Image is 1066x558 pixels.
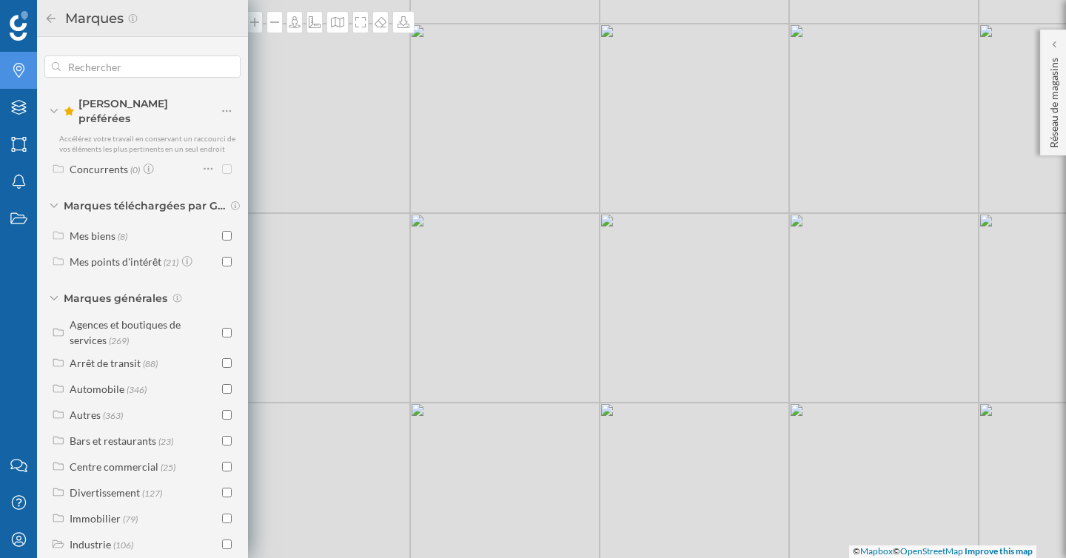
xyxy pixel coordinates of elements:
span: (25) [161,460,175,473]
div: Divertissement [70,486,140,499]
span: (363) [103,409,123,421]
div: Bars et restaurants [70,434,156,447]
div: Industrie [70,538,111,551]
img: Logo Geoblink [10,11,28,41]
div: © © [849,545,1036,558]
a: Mapbox [860,545,893,557]
span: (79) [123,512,138,525]
span: Accélérez votre travail en conservant un raccourci de vos éléments les plus pertinents en un seul... [59,134,235,153]
div: Centre commercial [70,460,158,473]
a: Improve this map [965,545,1033,557]
span: (346) [127,383,147,395]
span: (127) [142,486,162,499]
span: (0) [130,163,140,175]
span: (269) [109,334,129,346]
div: Agences et boutiques de services [70,318,181,346]
div: Automobile [70,383,124,395]
div: Autres [70,409,101,421]
span: Marques générales [64,291,167,306]
div: Mes biens [70,229,115,242]
span: (23) [158,434,173,447]
a: OpenStreetMap [900,545,963,557]
div: Mes points d'intérêt [70,255,161,268]
span: (21) [164,255,178,268]
span: Marques téléchargées par Geoblink [64,198,227,213]
h2: Marques [58,7,127,30]
p: Réseau de magasins [1047,52,1062,148]
span: (106) [113,538,133,551]
span: (8) [118,229,127,242]
div: Immobilier [70,512,121,525]
span: [PERSON_NAME] préférées [64,96,221,126]
span: (88) [143,357,158,369]
div: Concurrents [70,163,128,175]
div: Arrêt de transit [70,357,141,369]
